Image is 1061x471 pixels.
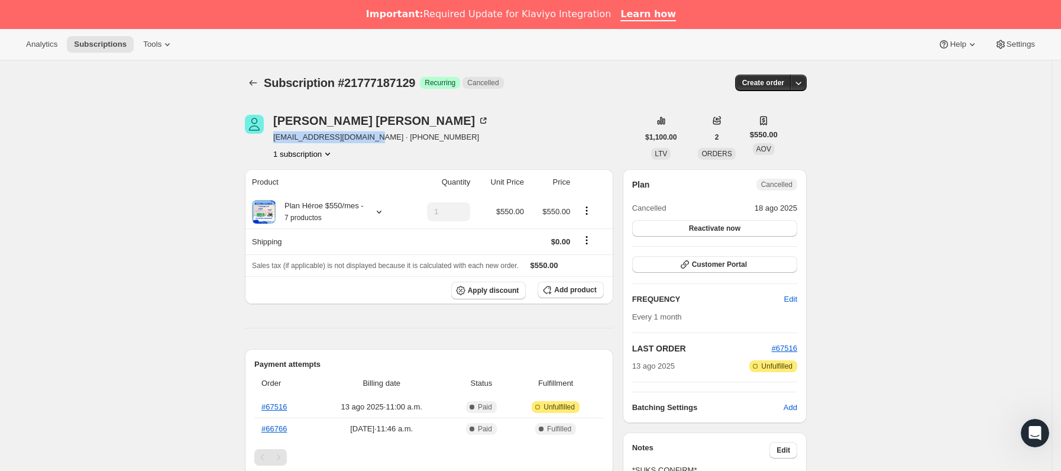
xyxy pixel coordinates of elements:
span: 13 ago 2025 [632,360,675,372]
span: 18 ago 2025 [755,202,797,214]
a: Learn how [620,8,676,21]
span: $0.00 [551,237,571,246]
span: Sales tax (if applicable) is not displayed because it is calculated with each new order. [252,262,519,270]
button: Product actions [273,148,334,160]
div: Plan Héroe $550/mes - [276,200,364,224]
span: Billing date [315,378,448,389]
button: Shipping actions [577,234,596,247]
button: $1,100.00 [638,129,684,146]
img: product img [252,200,276,224]
span: Reactivate now [689,224,740,233]
button: Add product [538,282,603,298]
h6: Batching Settings [632,402,784,414]
button: Customer Portal [632,256,797,273]
button: Settings [988,36,1042,53]
span: Subscriptions [74,40,127,49]
iframe: Intercom live chat [1021,419,1049,447]
span: Create order [742,78,784,88]
button: Analytics [19,36,64,53]
span: Fulfillment [515,378,597,389]
h2: LAST ORDER [632,343,772,354]
button: #67516 [772,343,797,354]
span: [EMAIL_ADDRESS][DOMAIN_NAME] · [PHONE_NUMBER] [273,131,489,143]
h2: FREQUENCY [632,293,784,305]
span: Cancelled [467,78,499,88]
span: Recurring [425,78,455,88]
h2: Payment attempts [254,359,604,370]
th: Order [254,370,312,396]
span: Help [950,40,966,49]
span: Paid [478,402,492,412]
a: #67516 [261,402,287,411]
span: [DATE] · 11:46 a.m. [315,423,448,435]
div: Required Update for Klaviyo Integration [366,8,611,20]
th: Quantity [407,169,474,195]
span: Fulfilled [547,424,571,434]
span: Add product [554,285,596,295]
span: LTV [655,150,667,158]
span: Edit [784,293,797,305]
span: $550.00 [530,261,558,270]
th: Price [528,169,574,195]
small: 7 productos [284,214,322,222]
span: Every 1 month [632,312,682,321]
button: Apply discount [451,282,526,299]
button: Reactivate now [632,220,797,237]
span: Edit [777,446,790,455]
nav: Paginación [254,449,604,466]
button: Edit [777,290,804,309]
span: Customer Portal [692,260,747,269]
span: 2 [715,133,719,142]
span: $550.00 [496,207,524,216]
span: Cancelled [632,202,667,214]
button: Add [777,398,804,417]
button: Tools [136,36,180,53]
span: Unfulfilled [544,402,575,412]
button: Create order [735,75,791,91]
a: #67516 [772,344,797,353]
span: Cancelled [761,180,792,189]
b: Important: [366,8,423,20]
h3: Notes [632,442,770,459]
span: $550.00 [542,207,570,216]
span: AOV [756,145,771,153]
span: 13 ago 2025 · 11:00 a.m. [315,401,448,413]
button: Subscriptions [245,75,261,91]
span: Apply discount [468,286,519,295]
button: 2 [708,129,726,146]
span: Add [784,402,797,414]
span: Analytics [26,40,57,49]
span: Rocio Padilla [245,115,264,134]
button: Help [931,36,985,53]
span: Subscription #21777187129 [264,76,415,89]
a: #66766 [261,424,287,433]
th: Unit Price [474,169,528,195]
span: $1,100.00 [645,133,677,142]
th: Product [245,169,407,195]
h2: Plan [632,179,650,191]
button: Edit [769,442,797,459]
span: Paid [478,424,492,434]
span: Settings [1007,40,1035,49]
button: Product actions [577,204,596,217]
span: Unfulfilled [761,362,792,371]
button: Subscriptions [67,36,134,53]
span: Status [455,378,507,389]
th: Shipping [245,228,407,254]
div: [PERSON_NAME] [PERSON_NAME] [273,115,489,127]
span: $550.00 [750,129,778,141]
span: Tools [143,40,161,49]
span: ORDERS [701,150,732,158]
